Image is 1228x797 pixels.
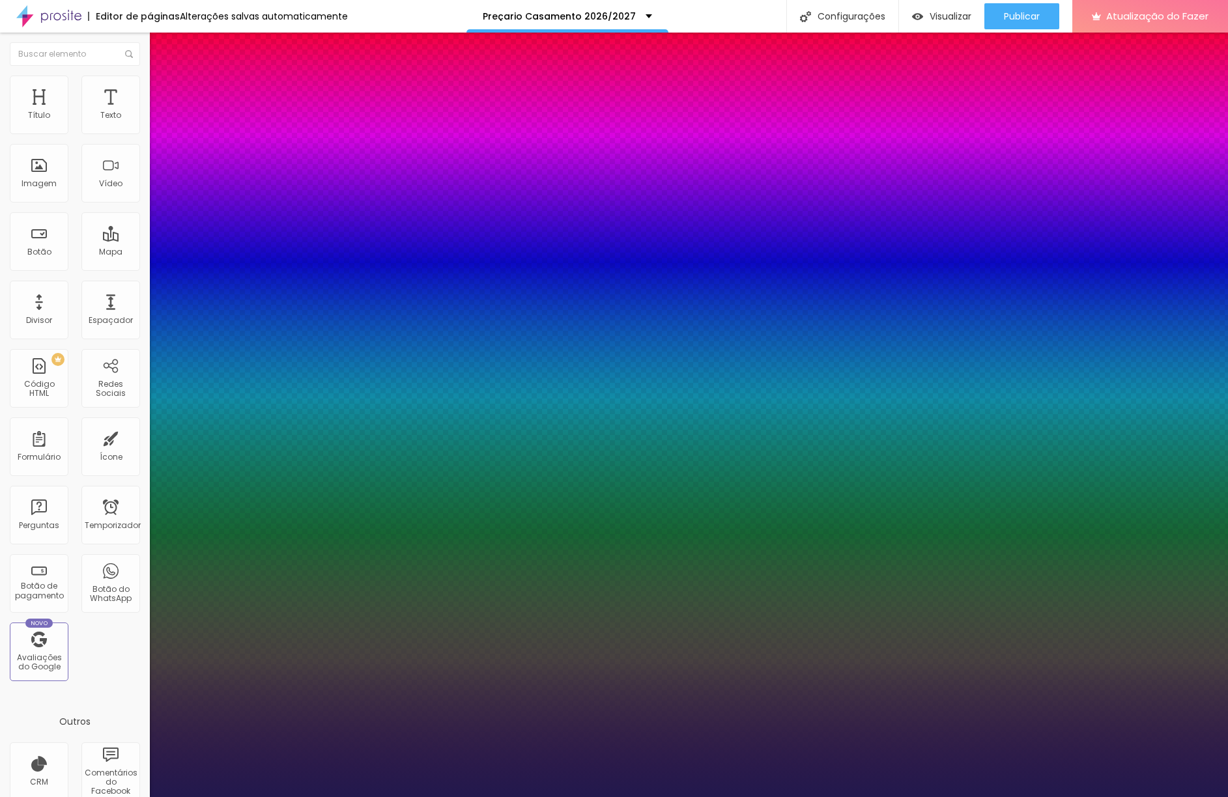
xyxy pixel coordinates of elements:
[800,11,811,22] img: Ícone
[21,178,57,189] font: Imagem
[96,378,126,398] font: Redes Sociais
[59,715,91,728] font: Outros
[912,11,923,22] img: view-1.svg
[100,451,122,462] font: Ícone
[1106,9,1208,23] font: Atualização do Fazer
[984,3,1059,29] button: Publicar
[818,10,885,23] font: Configurações
[89,315,133,326] font: Espaçador
[28,109,50,120] font: Título
[899,3,984,29] button: Visualizar
[483,10,636,23] font: Preçario Casamento 2026/2027
[99,246,122,257] font: Mapa
[30,776,48,787] font: CRM
[24,378,55,398] font: Código HTML
[99,178,122,189] font: Vídeo
[125,50,133,58] img: Ícone
[90,583,132,604] font: Botão do WhatsApp
[85,520,141,531] font: Temporizador
[15,580,64,600] font: Botão de pagamento
[18,451,61,462] font: Formulário
[31,619,48,627] font: Novo
[100,109,121,120] font: Texto
[930,10,971,23] font: Visualizar
[180,10,348,23] font: Alterações salvas automaticamente
[1004,10,1040,23] font: Publicar
[17,652,62,672] font: Avaliações do Google
[26,315,52,326] font: Divisor
[19,520,59,531] font: Perguntas
[85,767,137,797] font: Comentários do Facebook
[27,246,51,257] font: Botão
[10,42,140,66] input: Buscar elemento
[96,10,180,23] font: Editor de páginas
